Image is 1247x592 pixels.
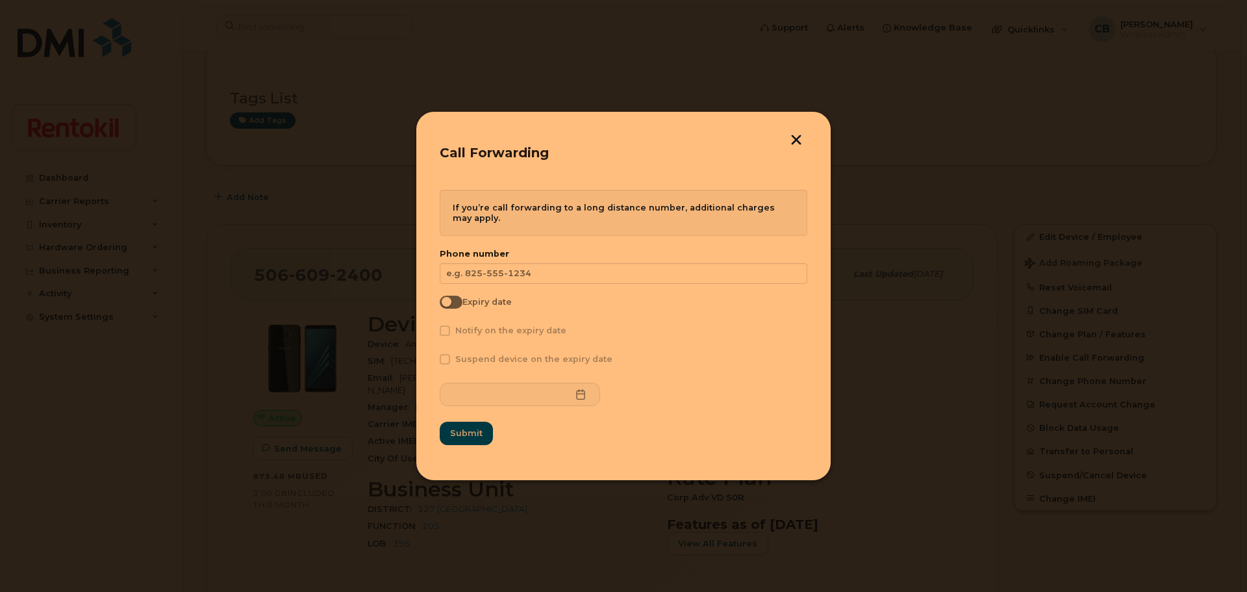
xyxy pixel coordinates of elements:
[440,145,549,161] span: Call Forwarding
[462,297,512,307] span: Expiry date
[450,427,483,439] span: Submit
[440,296,450,306] input: Expiry date
[440,190,807,236] div: If you’re call forwarding to a long distance number, additional charges may apply.
[440,422,493,445] button: Submit
[440,249,807,259] label: Phone number
[440,263,807,284] input: e.g. 825-555-1234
